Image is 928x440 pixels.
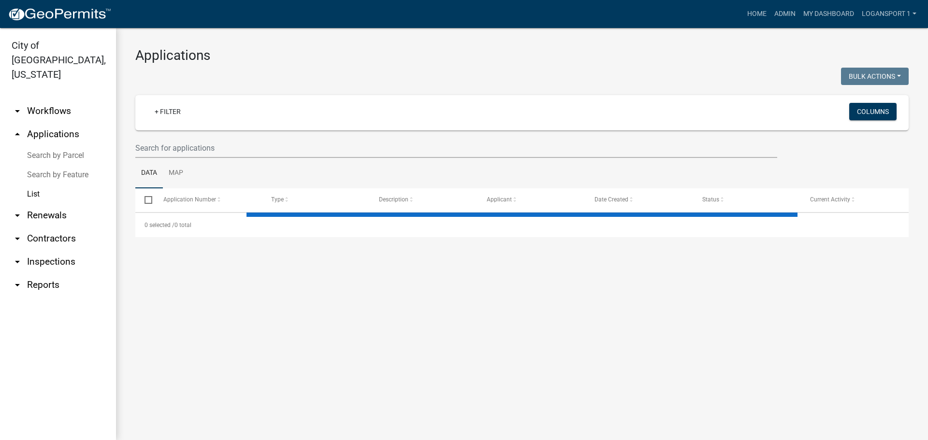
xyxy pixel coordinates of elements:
span: Status [702,196,719,203]
span: Application Number [163,196,216,203]
span: Description [379,196,408,203]
a: Data [135,158,163,189]
input: Search for applications [135,138,777,158]
a: + Filter [147,103,188,120]
datatable-header-cell: Type [261,188,369,212]
div: 0 total [135,213,909,237]
a: Logansport 1 [858,5,920,23]
a: Admin [770,5,799,23]
h3: Applications [135,47,909,64]
i: arrow_drop_down [12,233,23,244]
button: Columns [849,103,897,120]
a: Home [743,5,770,23]
i: arrow_drop_up [12,128,23,140]
i: arrow_drop_down [12,279,23,291]
a: My Dashboard [799,5,858,23]
i: arrow_drop_down [12,210,23,221]
datatable-header-cell: Applicant [478,188,585,212]
datatable-header-cell: Select [135,188,154,212]
datatable-header-cell: Description [370,188,478,212]
span: Current Activity [810,196,850,203]
span: 0 selected / [145,222,174,228]
a: Map [163,158,189,189]
button: Bulk Actions [841,68,909,85]
datatable-header-cell: Application Number [154,188,261,212]
i: arrow_drop_down [12,256,23,268]
span: Date Created [594,196,628,203]
datatable-header-cell: Date Created [585,188,693,212]
datatable-header-cell: Status [693,188,801,212]
span: Type [271,196,284,203]
datatable-header-cell: Current Activity [801,188,909,212]
span: Applicant [487,196,512,203]
i: arrow_drop_down [12,105,23,117]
